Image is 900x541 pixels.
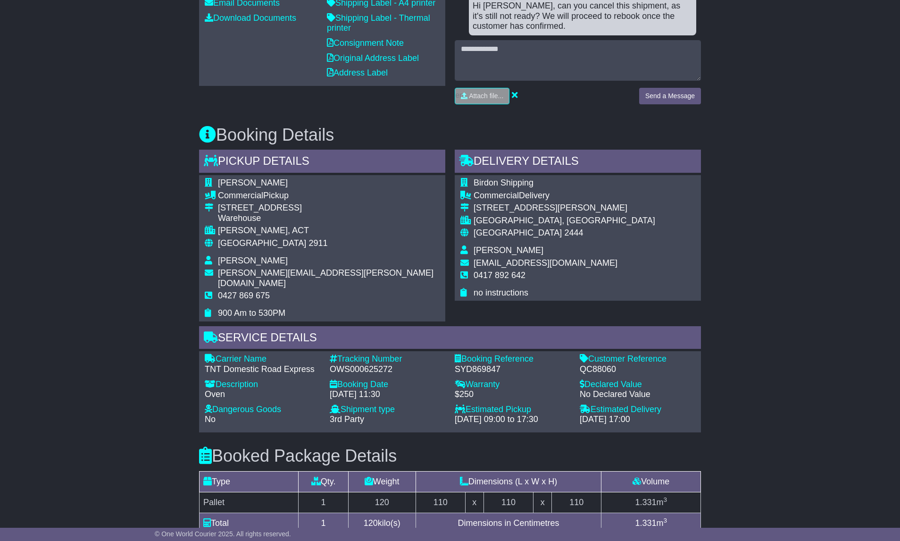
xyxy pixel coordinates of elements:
[455,389,570,400] div: $250
[474,203,655,213] div: [STREET_ADDRESS][PERSON_NAME]
[205,414,216,424] span: No
[455,405,570,415] div: Estimated Pickup
[200,492,299,513] td: Pallet
[455,354,570,364] div: Booking Reference
[327,68,388,77] a: Address Label
[564,228,583,237] span: 2444
[474,178,533,187] span: Birdon Shipping
[639,88,701,104] button: Send a Message
[199,126,701,144] h3: Booking Details
[348,471,416,492] td: Weight
[473,1,692,32] div: Hi [PERSON_NAME], can you cancel this shipment, as it's still not ready? We will proceed to reboo...
[580,354,695,364] div: Customer Reference
[205,389,320,400] div: Oven
[299,513,348,533] td: 1
[601,513,701,533] td: m
[218,308,285,318] span: 900 Am to 530PM
[474,216,655,226] div: [GEOGRAPHIC_DATA], [GEOGRAPHIC_DATA]
[474,191,655,201] div: Delivery
[483,492,533,513] td: 110
[330,364,445,375] div: OWS000625272
[364,518,378,528] span: 120
[580,389,695,400] div: No Declared Value
[455,150,701,175] div: Delivery Details
[155,530,291,538] span: © One World Courier 2025. All rights reserved.
[348,513,416,533] td: kilo(s)
[533,492,552,513] td: x
[200,471,299,492] td: Type
[474,191,519,200] span: Commercial
[205,354,320,364] div: Carrier Name
[474,270,525,280] span: 0417 892 642
[580,380,695,390] div: Declared Value
[218,238,306,248] span: [GEOGRAPHIC_DATA]
[218,291,270,300] span: 0427 869 675
[199,326,701,352] div: Service Details
[455,414,570,425] div: [DATE] 09:00 to 17:30
[474,258,617,268] span: [EMAIL_ADDRESS][DOMAIN_NAME]
[199,150,445,175] div: Pickup Details
[327,53,419,63] a: Original Address Label
[455,364,570,375] div: SYD869847
[218,178,288,187] span: [PERSON_NAME]
[218,256,288,265] span: [PERSON_NAME]
[199,447,701,465] h3: Booked Package Details
[218,191,440,201] div: Pickup
[205,405,320,415] div: Dangerous Goods
[601,492,701,513] td: m
[330,380,445,390] div: Booking Date
[580,364,695,375] div: QC88060
[299,492,348,513] td: 1
[330,389,445,400] div: [DATE] 11:30
[416,492,465,513] td: 110
[601,471,701,492] td: Volume
[348,492,416,513] td: 120
[474,228,562,237] span: [GEOGRAPHIC_DATA]
[552,492,601,513] td: 110
[218,268,433,288] span: [PERSON_NAME][EMAIL_ADDRESS][PERSON_NAME][DOMAIN_NAME]
[205,13,296,23] a: Download Documents
[635,518,656,528] span: 1.331
[205,364,320,375] div: TNT Domestic Road Express
[416,471,601,492] td: Dimensions (L x W x H)
[330,354,445,364] div: Tracking Number
[580,414,695,425] div: [DATE] 17:00
[308,238,327,248] span: 2911
[327,38,404,48] a: Consignment Note
[330,405,445,415] div: Shipment type
[663,517,667,524] sup: 3
[465,492,483,513] td: x
[327,13,430,33] a: Shipping Label - Thermal printer
[299,471,348,492] td: Qty.
[330,414,364,424] span: 3rd Party
[580,405,695,415] div: Estimated Delivery
[200,513,299,533] td: Total
[218,191,263,200] span: Commercial
[635,498,656,507] span: 1.331
[663,496,667,503] sup: 3
[474,288,528,297] span: no instructions
[218,213,440,224] div: Warehouse
[455,380,570,390] div: Warranty
[474,245,543,255] span: [PERSON_NAME]
[416,513,601,533] td: Dimensions in Centimetres
[205,380,320,390] div: Description
[218,226,440,236] div: [PERSON_NAME], ACT
[218,203,440,213] div: [STREET_ADDRESS]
